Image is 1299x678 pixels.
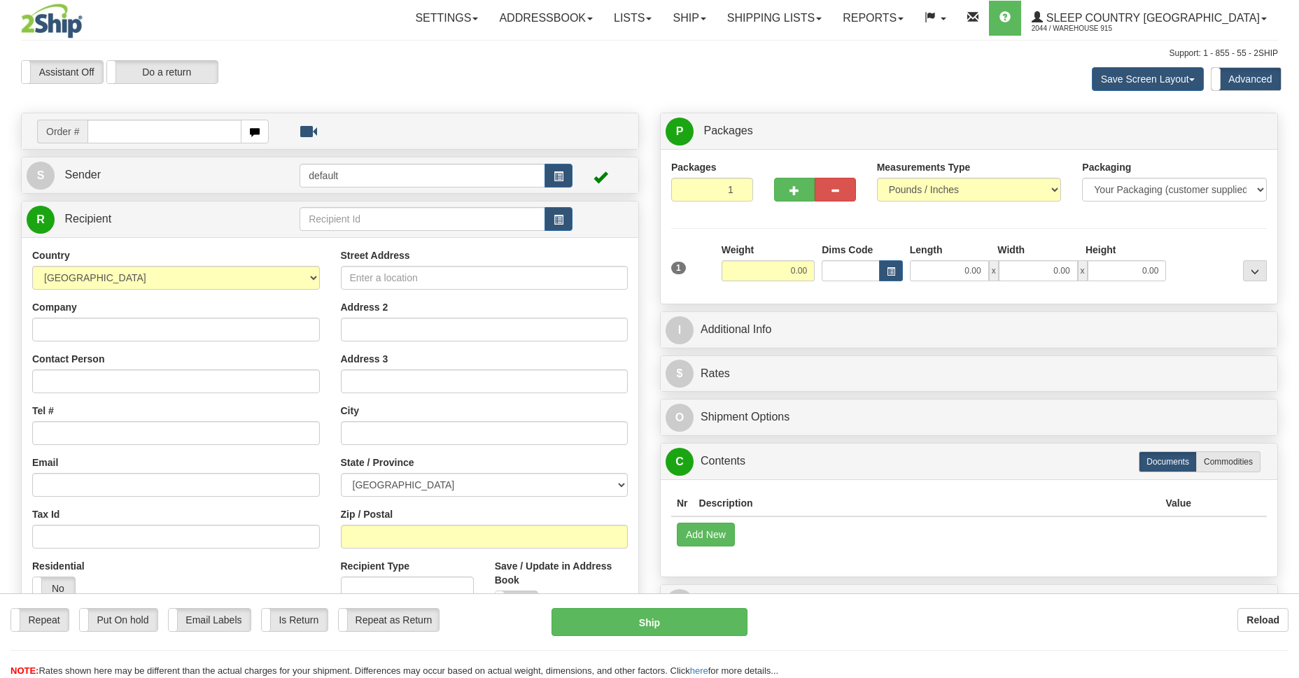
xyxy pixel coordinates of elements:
[32,300,77,314] label: Company
[666,404,694,432] span: O
[21,3,83,38] img: logo2044.jpg
[1086,243,1116,257] label: Height
[1021,1,1277,36] a: Sleep Country [GEOGRAPHIC_DATA] 2044 / Warehouse 915
[169,609,251,631] label: Email Labels
[339,609,439,631] label: Repeat as Return
[666,403,1272,432] a: OShipment Options
[1237,608,1289,632] button: Reload
[300,207,545,231] input: Recipient Id
[107,61,218,83] label: Do a return
[341,455,414,469] label: State / Province
[666,589,694,617] span: R
[27,161,300,190] a: S Sender
[10,665,38,676] span: NOTE:
[341,559,410,573] label: Recipient Type
[603,1,662,36] a: Lists
[341,507,393,521] label: Zip / Postal
[1082,160,1131,174] label: Packaging
[496,591,538,614] label: No
[22,61,103,83] label: Assistant Off
[1092,67,1204,91] button: Save Screen Layout
[341,300,388,314] label: Address 2
[666,316,694,344] span: I
[1078,260,1088,281] span: x
[1243,260,1267,281] div: ...
[822,243,873,257] label: Dims Code
[262,609,328,631] label: Is Return
[37,120,87,143] span: Order #
[722,243,754,257] label: Weight
[32,507,59,521] label: Tax Id
[1212,68,1281,90] label: Advanced
[1160,490,1197,516] th: Value
[27,162,55,190] span: S
[1196,451,1261,472] label: Commodities
[666,588,1272,617] a: RReturn Shipment
[671,490,694,516] th: Nr
[341,352,388,366] label: Address 3
[832,1,914,36] a: Reports
[341,266,629,290] input: Enter a location
[1032,22,1137,36] span: 2044 / Warehouse 915
[666,448,694,476] span: C
[877,160,971,174] label: Measurements Type
[694,490,1160,516] th: Description
[666,447,1272,476] a: CContents
[32,248,70,262] label: Country
[703,125,752,136] span: Packages
[11,609,69,631] label: Repeat
[910,243,943,257] label: Length
[341,404,359,418] label: City
[1247,614,1279,626] b: Reload
[662,1,716,36] a: Ship
[671,160,717,174] label: Packages
[989,260,999,281] span: x
[1043,12,1260,24] span: Sleep Country [GEOGRAPHIC_DATA]
[997,243,1025,257] label: Width
[33,577,75,600] label: No
[666,117,1272,146] a: P Packages
[32,559,85,573] label: Residential
[666,316,1272,344] a: IAdditional Info
[32,455,58,469] label: Email
[677,523,735,546] button: Add New
[671,262,686,274] span: 1
[300,164,545,188] input: Sender Id
[405,1,489,36] a: Settings
[552,608,747,636] button: Ship
[666,118,694,146] span: P
[666,360,694,388] span: $
[489,1,603,36] a: Addressbook
[1267,267,1298,410] iframe: chat widget
[666,360,1272,388] a: $Rates
[495,559,628,587] label: Save / Update in Address Book
[27,205,269,234] a: R Recipient
[1139,451,1197,472] label: Documents
[717,1,832,36] a: Shipping lists
[690,665,708,676] a: here
[80,609,157,631] label: Put On hold
[64,169,101,181] span: Sender
[21,48,1278,59] div: Support: 1 - 855 - 55 - 2SHIP
[27,206,55,234] span: R
[64,213,111,225] span: Recipient
[341,248,410,262] label: Street Address
[32,404,54,418] label: Tel #
[32,352,104,366] label: Contact Person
